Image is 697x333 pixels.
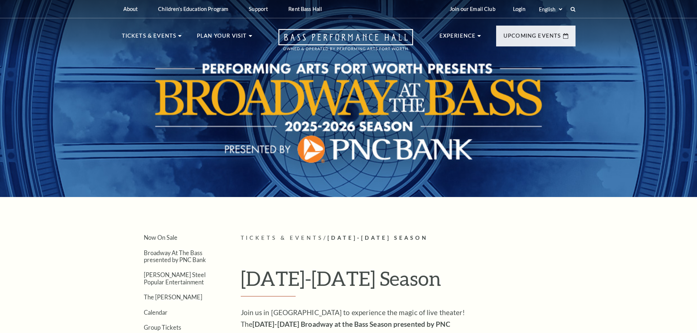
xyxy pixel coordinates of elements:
p: Children's Education Program [158,6,228,12]
a: The [PERSON_NAME] [144,294,202,300]
p: / [241,234,576,243]
p: Rent Bass Hall [288,6,322,12]
a: Group Tickets [144,324,181,331]
p: Tickets & Events [122,31,177,45]
h1: [DATE]-[DATE] Season [241,266,576,296]
select: Select: [537,6,563,13]
p: Plan Your Visit [197,31,247,45]
p: Experience [439,31,476,45]
span: Tickets & Events [241,235,324,241]
a: Calendar [144,309,168,316]
p: Support [249,6,268,12]
span: [DATE]-[DATE] Season [327,235,428,241]
p: Upcoming Events [503,31,561,45]
a: Now On Sale [144,234,177,241]
a: Broadway At The Bass presented by PNC Bank [144,249,206,263]
a: [PERSON_NAME] Steel Popular Entertainment [144,271,206,285]
p: About [123,6,138,12]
